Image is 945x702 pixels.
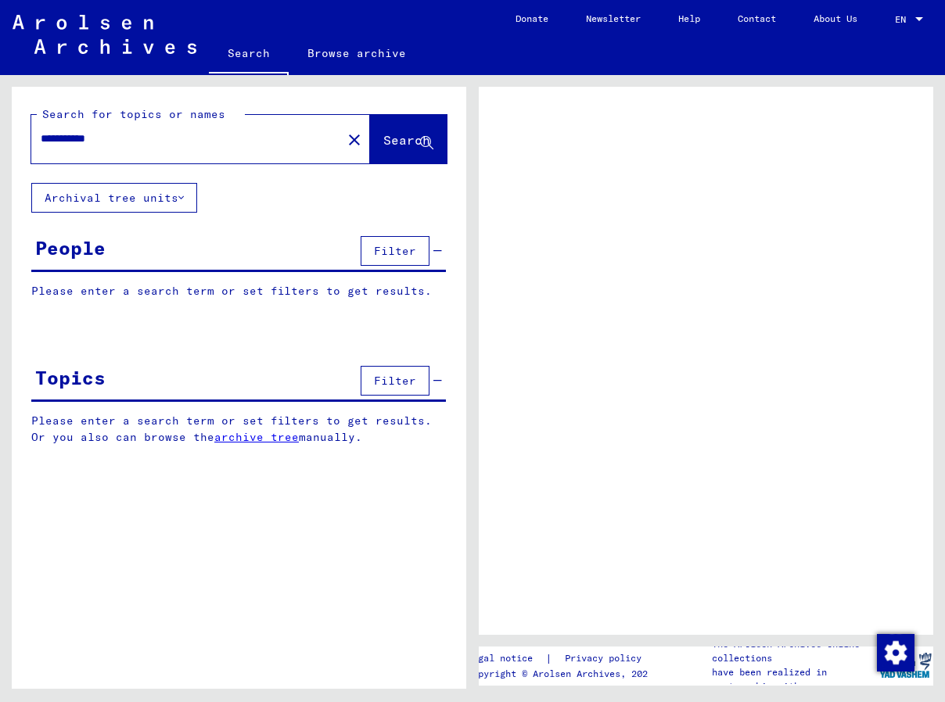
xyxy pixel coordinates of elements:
mat-icon: close [345,131,364,149]
img: Change consent [877,634,914,672]
span: Filter [374,374,416,388]
button: Clear [339,124,370,155]
div: | [467,650,660,667]
a: Privacy policy [552,650,660,667]
div: Topics [35,364,106,392]
a: Search [209,34,289,75]
button: Filter [361,236,429,266]
img: Arolsen_neg.svg [13,15,196,54]
div: People [35,234,106,262]
a: Browse archive [289,34,425,72]
button: Filter [361,366,429,396]
button: Search [370,115,447,163]
p: The Arolsen Archives online collections [712,637,876,665]
span: EN [895,14,912,25]
button: Archival tree units [31,183,197,213]
p: Please enter a search term or set filters to get results. [31,283,446,299]
p: have been realized in partnership with [712,665,876,693]
p: Please enter a search term or set filters to get results. Or you also can browse the manually. [31,413,447,446]
p: Copyright © Arolsen Archives, 2021 [467,667,660,681]
span: Filter [374,244,416,258]
a: Legal notice [467,650,545,667]
mat-label: Search for topics or names [42,107,225,121]
span: Search [383,132,430,148]
div: Change consent [876,633,914,671]
a: archive tree [214,430,299,444]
